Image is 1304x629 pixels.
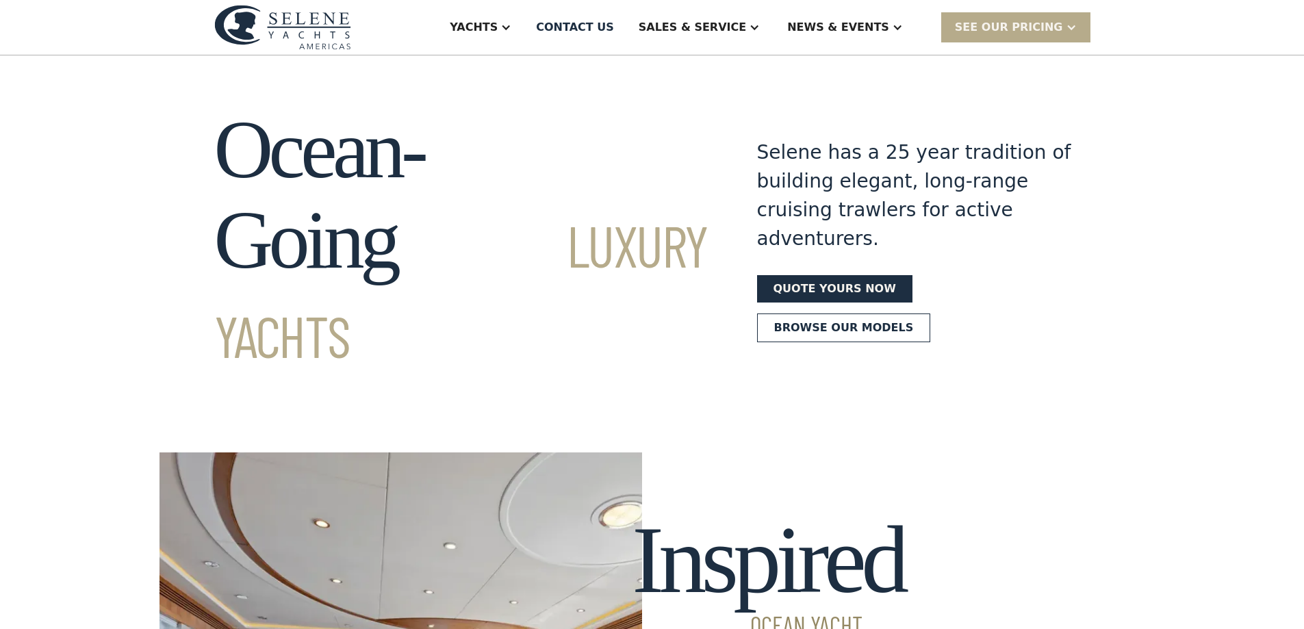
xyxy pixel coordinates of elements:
[639,19,746,36] div: Sales & Service
[214,5,351,49] img: logo
[214,105,708,376] h1: Ocean-Going
[450,19,498,36] div: Yachts
[757,275,912,303] a: Quote yours now
[536,19,614,36] div: Contact US
[214,210,708,370] span: Luxury Yachts
[757,313,931,342] a: Browse our models
[787,19,889,36] div: News & EVENTS
[941,12,1090,42] div: SEE Our Pricing
[757,138,1072,253] div: Selene has a 25 year tradition of building elegant, long-range cruising trawlers for active adven...
[955,19,1063,36] div: SEE Our Pricing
